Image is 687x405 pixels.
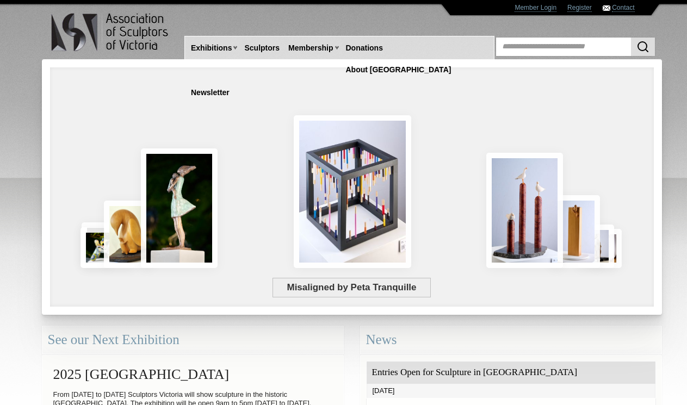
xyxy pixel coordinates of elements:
[515,4,556,12] a: Member Login
[141,148,218,268] img: Connection
[273,278,431,297] span: Misaligned by Peta Tranquille
[294,115,411,268] img: Misaligned
[367,384,655,398] div: [DATE]
[636,40,649,53] img: Search
[612,4,634,12] a: Contact
[240,38,284,58] a: Sculptors
[187,38,236,58] a: Exhibitions
[48,361,338,388] h2: 2025 [GEOGRAPHIC_DATA]
[187,83,234,103] a: Newsletter
[342,60,456,80] a: About [GEOGRAPHIC_DATA]
[567,4,592,12] a: Register
[342,38,387,58] a: Donations
[486,153,563,268] img: Rising Tides
[367,362,655,384] div: Entries Open for Sculpture in [GEOGRAPHIC_DATA]
[284,38,337,58] a: Membership
[51,11,170,54] img: logo.png
[603,5,610,11] img: Contact ASV
[42,326,344,354] div: See our Next Exhibition
[550,195,600,268] img: Little Frog. Big Climb
[360,326,662,354] div: News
